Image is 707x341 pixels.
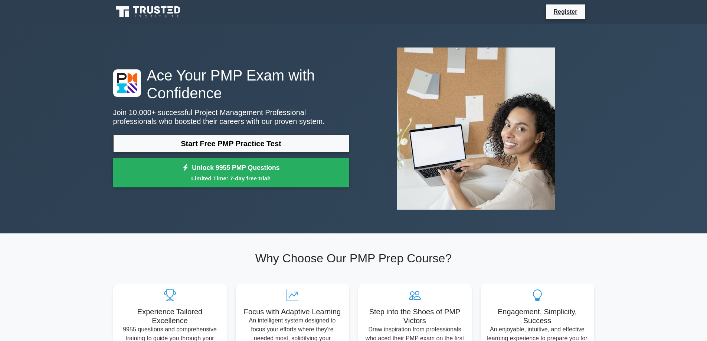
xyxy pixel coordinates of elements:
[549,7,582,16] a: Register
[364,307,466,325] h5: Step into the Shoes of PMP Victors
[113,251,594,265] h2: Why Choose Our PMP Prep Course?
[113,135,349,153] a: Start Free PMP Practice Test
[113,66,349,102] h1: Ace Your PMP Exam with Confidence
[487,307,588,325] h5: Engagement, Simplicity, Success
[113,158,349,188] a: Unlock 9955 PMP QuestionsLimited Time: 7-day free trial!
[242,307,343,316] h5: Focus with Adaptive Learning
[119,307,221,325] h5: Experience Tailored Excellence
[122,174,340,183] small: Limited Time: 7-day free trial!
[113,108,349,126] p: Join 10,000+ successful Project Management Professional professionals who boosted their careers w...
